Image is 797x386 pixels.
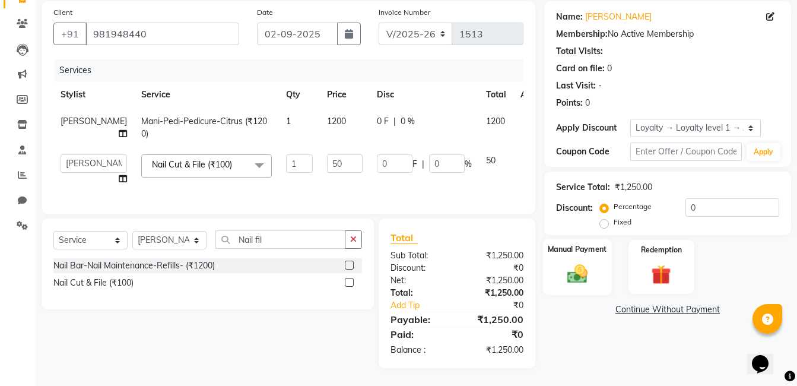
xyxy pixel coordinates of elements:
div: ₹0 [469,299,532,312]
button: +91 [53,23,87,45]
div: Last Visit: [556,80,596,92]
span: 0 % [401,115,415,128]
span: F [412,158,417,170]
div: ₹1,250.00 [615,181,652,194]
input: Search by Name/Mobile/Email/Code [85,23,239,45]
img: _cash.svg [561,262,594,286]
div: Total Visits: [556,45,603,58]
span: [PERSON_NAME] [61,116,127,126]
div: Coupon Code [556,145,630,158]
div: ₹1,250.00 [457,344,532,356]
div: Nail Cut & File (₹100) [53,277,134,289]
div: Services [55,59,532,81]
input: Enter Offer / Coupon Code [630,143,742,161]
div: Apply Discount [556,122,630,134]
th: Stylist [53,81,134,108]
th: Total [479,81,513,108]
div: Balance : [382,344,457,356]
div: Paid: [382,327,457,341]
div: Discount: [556,202,593,214]
span: 1200 [486,116,505,126]
div: ₹1,250.00 [457,287,532,299]
th: Qty [279,81,320,108]
div: Discount: [382,262,457,274]
div: Sub Total: [382,249,457,262]
div: ₹0 [457,327,532,341]
span: | [422,158,424,170]
div: 0 [607,62,612,75]
label: Date [257,7,273,18]
label: Client [53,7,72,18]
a: x [232,159,237,170]
span: 50 [486,155,496,166]
input: Search or Scan [215,230,345,249]
a: [PERSON_NAME] [585,11,652,23]
label: Percentage [614,201,652,212]
label: Redemption [641,245,682,255]
span: Mani-Pedi-Pedicure-Citrus (₹1200) [141,116,267,139]
div: - [598,80,602,92]
span: 1 [286,116,291,126]
div: Total: [382,287,457,299]
span: 1200 [327,116,346,126]
div: Card on file: [556,62,605,75]
div: ₹1,250.00 [457,249,532,262]
span: 0 F [377,115,389,128]
div: ₹0 [457,262,532,274]
th: Service [134,81,279,108]
div: No Active Membership [556,28,779,40]
div: 0 [585,97,590,109]
iframe: chat widget [747,338,785,374]
span: % [465,158,472,170]
span: Nail Cut & File (₹100) [152,159,232,170]
label: Manual Payment [548,243,607,255]
div: Membership: [556,28,608,40]
label: Fixed [614,217,631,227]
button: Apply [747,143,780,161]
div: ₹1,250.00 [457,312,532,327]
th: Price [320,81,370,108]
div: Net: [382,274,457,287]
div: Payable: [382,312,457,327]
th: Disc [370,81,479,108]
a: Add Tip [382,299,469,312]
span: Total [390,232,418,244]
div: Name: [556,11,583,23]
th: Action [513,81,552,108]
div: Nail Bar-Nail Maintenance-Refills- (₹1200) [53,260,215,272]
div: Service Total: [556,181,610,194]
span: | [393,115,396,128]
img: _gift.svg [645,262,677,287]
a: Continue Without Payment [547,303,789,316]
label: Invoice Number [379,7,430,18]
div: Points: [556,97,583,109]
div: ₹1,250.00 [457,274,532,287]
